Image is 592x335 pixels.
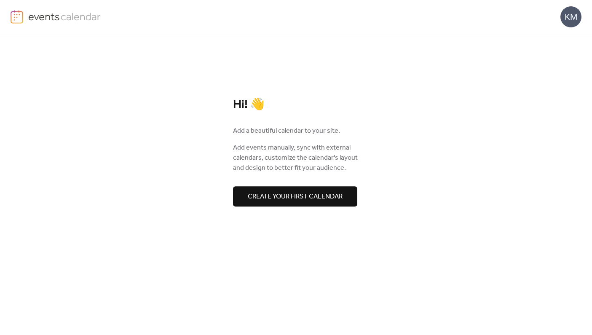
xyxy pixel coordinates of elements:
img: logo [11,10,23,24]
span: Create your first calendar [248,192,343,202]
button: Create your first calendar [233,186,357,206]
img: logo-type [28,10,101,23]
span: Add a beautiful calendar to your site. [233,126,340,136]
span: Add events manually, sync with external calendars, customize the calendar's layout and design to ... [233,143,359,173]
div: Hi! 👋 [233,97,359,112]
div: KM [560,6,581,27]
